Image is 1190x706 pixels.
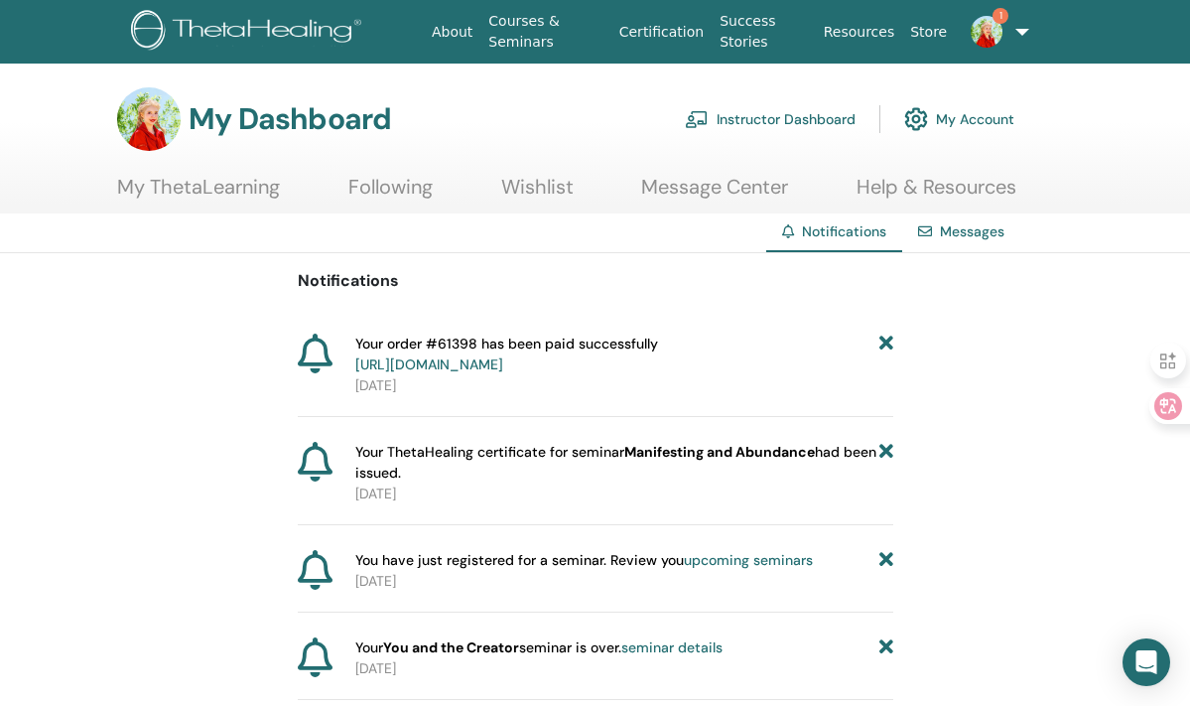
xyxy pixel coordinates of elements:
[355,375,893,396] p: [DATE]
[298,269,893,293] p: Notifications
[621,638,723,656] a: seminar details
[355,637,723,658] span: Your seminar is over.
[355,355,503,373] a: [URL][DOMAIN_NAME]
[802,222,886,240] span: Notifications
[355,484,893,504] p: [DATE]
[355,442,879,484] span: Your ThetaHealing certificate for seminar had been issued.
[355,550,813,571] span: You have just registered for a seminar. Review you
[904,102,928,136] img: cog.svg
[355,334,658,375] span: Your order #61398 has been paid successfully
[189,101,391,137] h3: My Dashboard
[712,3,816,61] a: Success Stories
[684,551,813,569] a: upcoming seminars
[383,638,519,656] strong: You and the Creator
[117,87,181,151] img: default.jpg
[348,175,433,213] a: Following
[816,14,903,51] a: Resources
[131,10,368,55] img: logo.png
[940,222,1004,240] a: Messages
[355,658,893,679] p: [DATE]
[611,14,712,51] a: Certification
[685,97,856,141] a: Instructor Dashboard
[857,175,1016,213] a: Help & Resources
[902,14,955,51] a: Store
[424,14,480,51] a: About
[624,443,815,461] b: Manifesting and Abundance
[641,175,788,213] a: Message Center
[992,8,1008,24] span: 1
[480,3,610,61] a: Courses & Seminars
[1123,638,1170,686] div: Open Intercom Messenger
[904,97,1014,141] a: My Account
[971,16,1002,48] img: default.jpg
[501,175,574,213] a: Wishlist
[117,175,280,213] a: My ThetaLearning
[685,110,709,128] img: chalkboard-teacher.svg
[355,571,893,592] p: [DATE]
